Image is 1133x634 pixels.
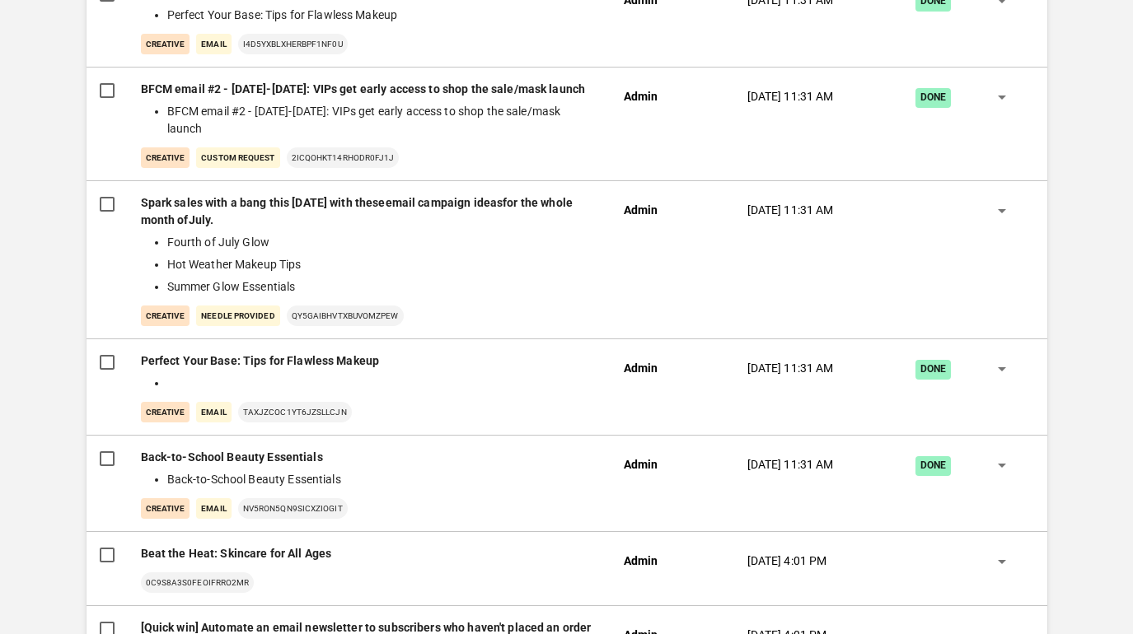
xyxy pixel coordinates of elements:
div: Done [915,88,952,107]
p: Admin [624,456,658,473]
li: Hot Weather Makeup Tips [167,256,591,273]
p: Custom Request [196,147,279,168]
li: Back-to-School Beauty Essentials [167,471,591,488]
p: I4D5yxbLXherbPf1nF0U [238,34,348,54]
p: QY5gaiBHVTXBUVOMZPEw [287,305,404,326]
p: Admin [624,202,658,219]
p: 0c9S8a3S0FEoIfRro2mR [141,572,255,593]
p: Email [196,402,231,422]
p: Admin [624,88,658,105]
p: Beat the Heat: Skincare for All Ages [141,545,597,562]
p: creative [141,305,190,326]
p: BFCM email #2 - [DATE]-[DATE]: VIPs get early access to shop the sale/mask launch [141,81,597,98]
p: [DATE] 11:31 AM [747,456,834,473]
p: creative [141,34,190,54]
p: Email [196,34,231,54]
li: BFCM email #2 - [DATE]-[DATE]: VIPs get early access to shop the sale/mask launch [167,103,591,138]
p: [DATE] 11:31 AM [747,88,834,105]
p: Back-to-School Beauty Essentials [141,449,597,466]
p: tAXjZCoC1yt6JZslLCJn [238,402,352,422]
p: [DATE] 11:31 AM [747,202,834,219]
p: [DATE] 4:01 PM [747,552,827,570]
div: Done [915,456,952,475]
li: Summer Glow Essentials [167,278,591,296]
p: Perfect Your Base: Tips for Flawless Makeup [141,352,597,370]
p: creative [141,402,190,422]
strong: July [189,213,211,226]
li: Fourth of July Glow [167,234,591,251]
p: [DATE] 11:31 AM [747,360,834,377]
p: 2iCqoHKT14rHOdr0FJ1J [287,147,400,168]
p: Spark sales with a bang this [DATE] with these for the whole month of . [141,194,597,229]
p: creative [141,147,190,168]
li: Perfect Your Base: Tips for Flawless Makeup [167,7,591,24]
p: Admin [624,360,658,377]
p: creative [141,498,190,519]
p: Needle Provided [196,305,279,326]
div: Done [915,360,952,379]
p: Admin [624,552,658,570]
p: Email [196,498,231,519]
p: Nv5RoN5QN9SIcXzIogIT [238,498,348,519]
strong: email campaign ideas [386,196,503,209]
